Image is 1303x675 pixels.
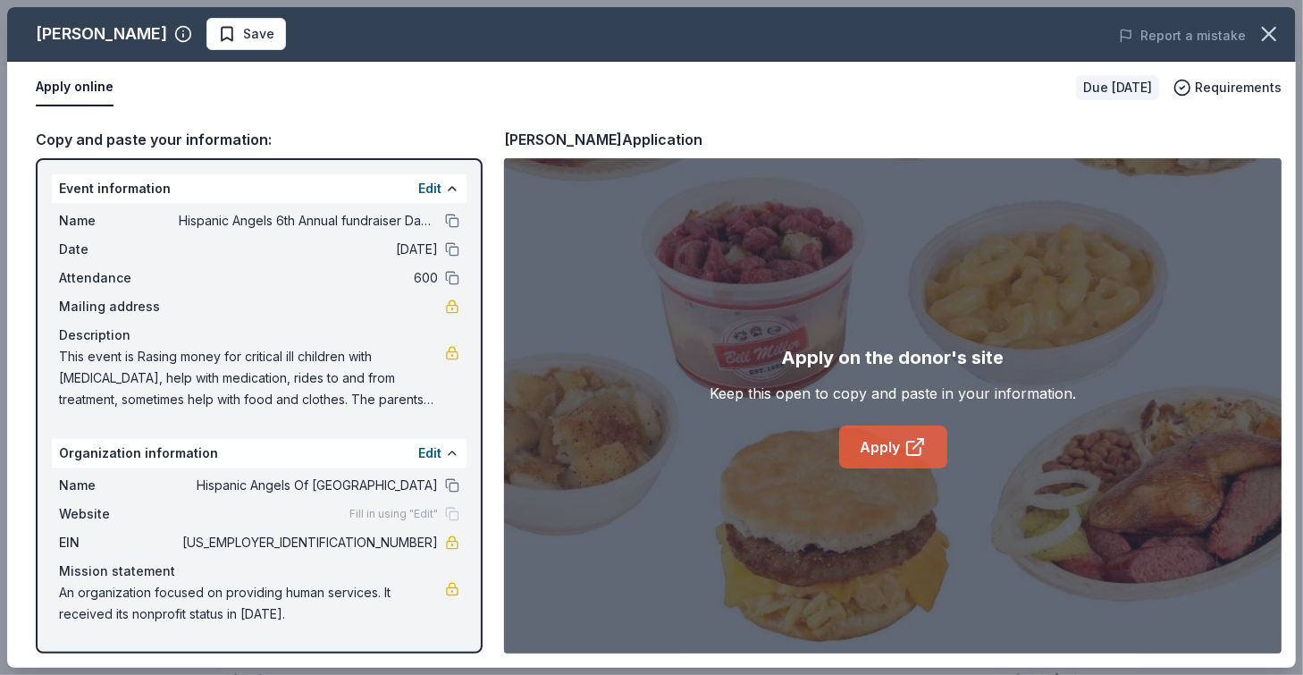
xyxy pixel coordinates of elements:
[52,174,467,203] div: Event information
[59,239,179,260] span: Date
[59,532,179,553] span: EIN
[504,128,702,151] div: [PERSON_NAME] Application
[59,503,179,525] span: Website
[36,20,167,48] div: [PERSON_NAME]
[59,346,445,410] span: This event is Rasing money for critical ill children with [MEDICAL_DATA], help with medication, r...
[179,267,438,289] span: 600
[179,475,438,496] span: Hispanic Angels Of [GEOGRAPHIC_DATA]
[243,23,274,45] span: Save
[839,426,947,468] a: Apply
[36,128,483,151] div: Copy and paste your information:
[52,439,467,468] div: Organization information
[59,325,459,346] div: Description
[1076,75,1159,100] div: Due [DATE]
[179,532,438,553] span: [US_EMPLOYER_IDENTIFICATION_NUMBER]
[59,582,445,625] span: An organization focused on providing human services. It received its nonprofit status in [DATE].
[179,210,438,232] span: Hispanic Angels 6th Annual fundraiser Dance
[1119,25,1246,46] button: Report a mistake
[418,178,441,199] button: Edit
[59,561,459,582] div: Mission statement
[782,343,1005,372] div: Apply on the donor's site
[59,475,179,496] span: Name
[710,383,1076,404] div: Keep this open to copy and paste in your information.
[206,18,286,50] button: Save
[349,507,438,521] span: Fill in using "Edit"
[1173,77,1282,98] button: Requirements
[59,267,179,289] span: Attendance
[418,443,441,464] button: Edit
[179,239,438,260] span: [DATE]
[59,296,179,317] span: Mailing address
[1195,77,1282,98] span: Requirements
[59,210,179,232] span: Name
[36,69,113,106] button: Apply online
